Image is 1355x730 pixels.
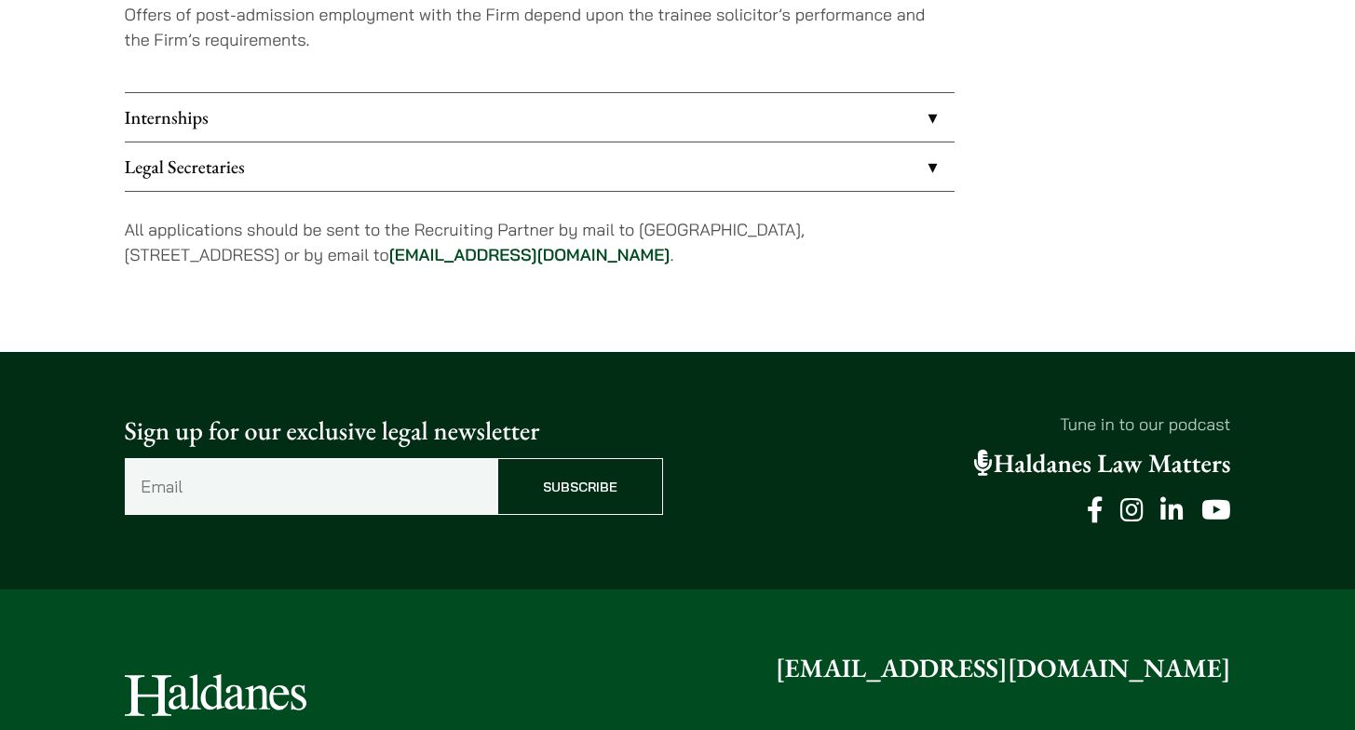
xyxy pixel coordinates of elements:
a: Haldanes Law Matters [974,447,1231,480]
input: Subscribe [497,458,663,515]
p: All applications should be sent to the Recruiting Partner by mail to [GEOGRAPHIC_DATA], [STREET_A... [125,217,955,267]
p: Sign up for our exclusive legal newsletter [125,412,663,451]
input: Email [125,458,497,515]
p: Tune in to our podcast [693,412,1231,437]
p: Offers of post-admission employment with the Firm depend upon the trainee solicitor’s performance... [125,2,955,52]
a: [EMAIL_ADDRESS][DOMAIN_NAME] [389,244,671,265]
img: Logo of Haldanes [125,674,306,716]
a: [EMAIL_ADDRESS][DOMAIN_NAME] [776,652,1231,685]
a: Internships [125,93,955,142]
a: Legal Secretaries [125,142,955,191]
